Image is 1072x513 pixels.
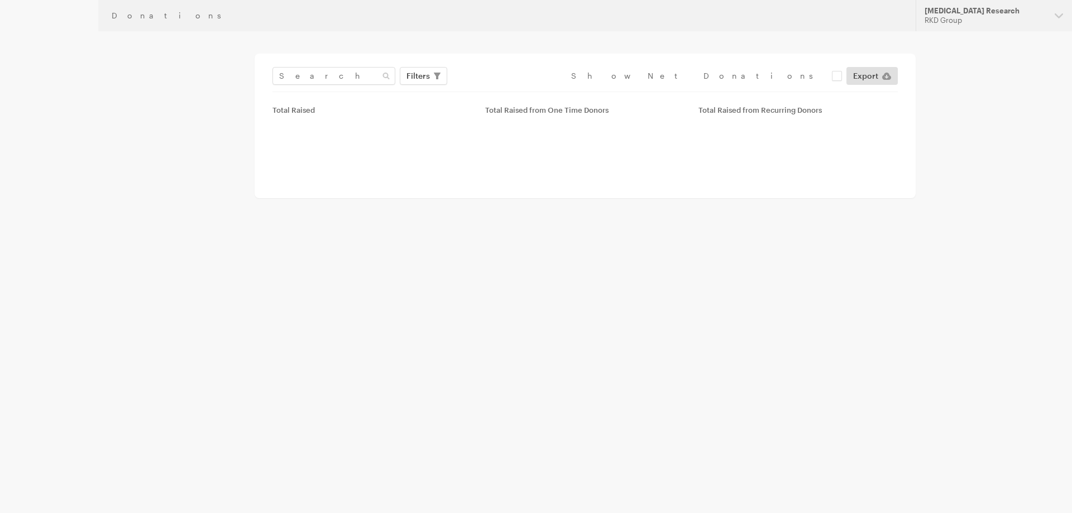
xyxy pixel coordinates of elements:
[272,106,472,114] div: Total Raised
[853,69,878,83] span: Export
[846,67,898,85] a: Export
[272,67,395,85] input: Search Name & Email
[698,106,898,114] div: Total Raised from Recurring Donors
[485,106,685,114] div: Total Raised from One Time Donors
[400,67,447,85] button: Filters
[406,69,430,83] span: Filters
[925,16,1046,25] div: RKD Group
[925,6,1046,16] div: [MEDICAL_DATA] Research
